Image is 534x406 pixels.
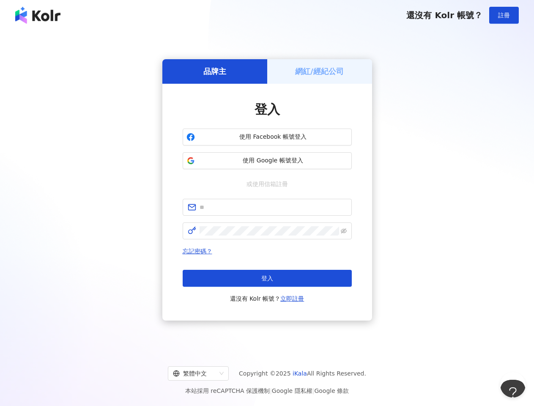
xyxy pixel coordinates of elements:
[203,66,226,77] h5: 品牌主
[185,386,349,396] span: 本站採用 reCAPTCHA 保護機制
[270,387,272,394] span: |
[183,248,212,255] a: 忘記密碼？
[406,10,482,20] span: 還沒有 Kolr 帳號？
[261,275,273,282] span: 登入
[498,12,510,19] span: 註冊
[255,102,280,117] span: 登入
[230,294,304,304] span: 還沒有 Kolr 帳號？
[183,270,352,287] button: 登入
[293,370,307,377] a: iKala
[280,295,304,302] a: 立即註冊
[341,228,347,234] span: eye-invisible
[183,129,352,145] button: 使用 Facebook 帳號登入
[198,156,348,165] span: 使用 Google 帳號登入
[198,133,348,141] span: 使用 Facebook 帳號登入
[500,380,526,405] iframe: Toggle Customer Support
[295,66,344,77] h5: 網紅/經紀公司
[241,179,294,189] span: 或使用信箱註冊
[314,387,349,394] a: Google 條款
[312,387,315,394] span: |
[239,368,366,379] span: Copyright © 2025 All Rights Reserved.
[489,7,519,24] button: 註冊
[183,152,352,169] button: 使用 Google 帳號登入
[173,367,216,380] div: 繁體中文
[15,7,60,24] img: logo
[272,387,312,394] a: Google 隱私權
